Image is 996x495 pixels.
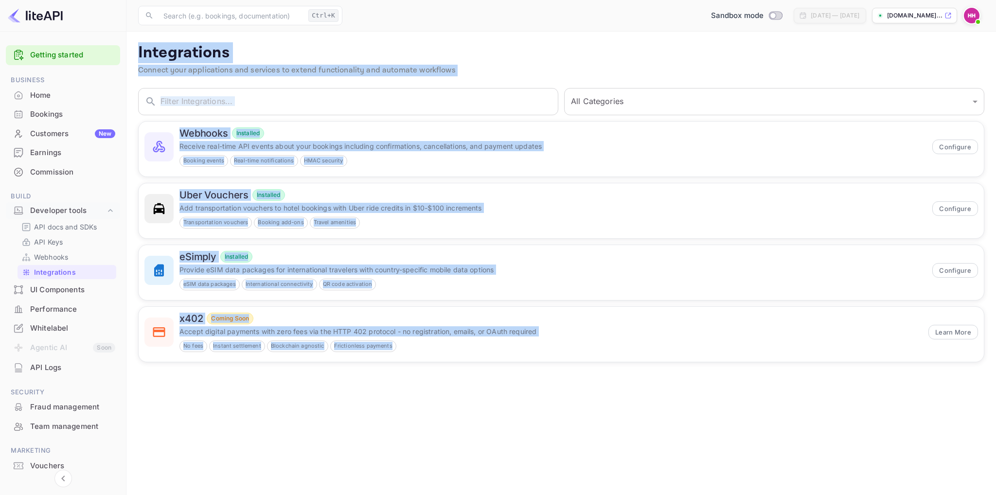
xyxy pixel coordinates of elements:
[18,265,116,279] div: Integrations
[21,237,112,247] a: API Keys
[221,252,252,261] span: Installed
[887,11,943,20] p: [DOMAIN_NAME]...
[231,157,297,165] span: Real-time notifications
[232,129,264,138] span: Installed
[6,86,120,104] a: Home
[30,323,115,334] div: Whitelabel
[30,284,115,296] div: UI Components
[34,267,76,277] p: Integrations
[207,314,253,323] span: Coming Soon
[180,342,207,350] span: No fees
[30,109,115,120] div: Bookings
[179,203,926,213] p: Add transportation vouchers to hotel bookings with Uber ride credits in $10-$100 increments
[6,45,120,65] div: Getting started
[6,163,120,182] div: Commission
[6,398,120,417] div: Fraud management
[6,358,120,376] a: API Logs
[21,222,112,232] a: API docs and SDKs
[180,280,239,288] span: eSIM data packages
[54,470,72,487] button: Collapse navigation
[95,129,115,138] div: New
[310,218,359,227] span: Travel amenities
[6,202,120,219] div: Developer tools
[179,326,923,336] p: Accept digital payments with zero fees via the HTTP 402 protocol - no registration, emails, or OA...
[30,362,115,373] div: API Logs
[707,10,786,21] div: Switch to Production mode
[6,387,120,398] span: Security
[6,300,120,318] a: Performance
[6,124,120,143] div: CustomersNew
[308,9,338,22] div: Ctrl+K
[253,191,284,199] span: Installed
[180,218,251,227] span: Transportation vouchers
[6,281,120,299] a: UI Components
[6,319,120,337] a: Whitelabel
[179,141,926,151] p: Receive real-time API events about your bookings including confirmations, cancellations, and paym...
[6,163,120,181] a: Commission
[6,417,120,436] div: Team management
[30,205,106,216] div: Developer tools
[6,300,120,319] div: Performance
[30,147,115,159] div: Earnings
[6,75,120,86] span: Business
[6,457,120,476] div: Vouchers
[160,88,558,115] input: Filter Integrations...
[18,250,116,264] div: Webhooks
[301,157,347,165] span: HMAC security
[932,140,978,154] button: Configure
[30,128,115,140] div: Customers
[180,157,228,165] span: Booking events
[30,402,115,413] div: Fraud management
[6,124,120,142] a: CustomersNew
[6,105,120,123] a: Bookings
[964,8,979,23] img: Henrik Hansen
[179,313,203,324] h6: x402
[30,460,115,472] div: Vouchers
[179,265,926,275] p: Provide eSIM data packages for international travelers with country-specific mobile data options
[6,143,120,162] div: Earnings
[320,280,376,288] span: QR code activation
[8,8,63,23] img: LiteAPI logo
[6,358,120,377] div: API Logs
[242,280,317,288] span: International connectivity
[30,50,115,61] a: Getting started
[711,10,764,21] span: Sandbox mode
[210,342,265,350] span: Instant settlement
[932,263,978,278] button: Configure
[179,251,216,263] h6: eSimply
[254,218,307,227] span: Booking add-ons
[267,342,328,350] span: Blockchain agnostic
[34,222,97,232] p: API docs and SDKs
[21,252,112,262] a: Webhooks
[18,220,116,234] div: API docs and SDKs
[6,143,120,161] a: Earnings
[158,6,304,25] input: Search (e.g. bookings, documentation)
[30,304,115,315] div: Performance
[30,167,115,178] div: Commission
[6,457,120,475] a: Vouchers
[6,398,120,416] a: Fraud management
[21,267,112,277] a: Integrations
[18,235,116,249] div: API Keys
[30,90,115,101] div: Home
[811,11,859,20] div: [DATE] — [DATE]
[6,319,120,338] div: Whitelabel
[6,191,120,202] span: Build
[34,252,68,262] p: Webhooks
[34,237,63,247] p: API Keys
[138,43,984,63] p: Integrations
[932,201,978,216] button: Configure
[179,127,228,139] h6: Webhooks
[6,417,120,435] a: Team management
[179,189,249,201] h6: Uber Vouchers
[6,281,120,300] div: UI Components
[6,86,120,105] div: Home
[30,421,115,432] div: Team management
[138,65,984,76] p: Connect your applications and services to extend functionality and automate workflows
[6,105,120,124] div: Bookings
[6,445,120,456] span: Marketing
[928,325,978,339] button: Learn More
[331,342,396,350] span: Frictionless payments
